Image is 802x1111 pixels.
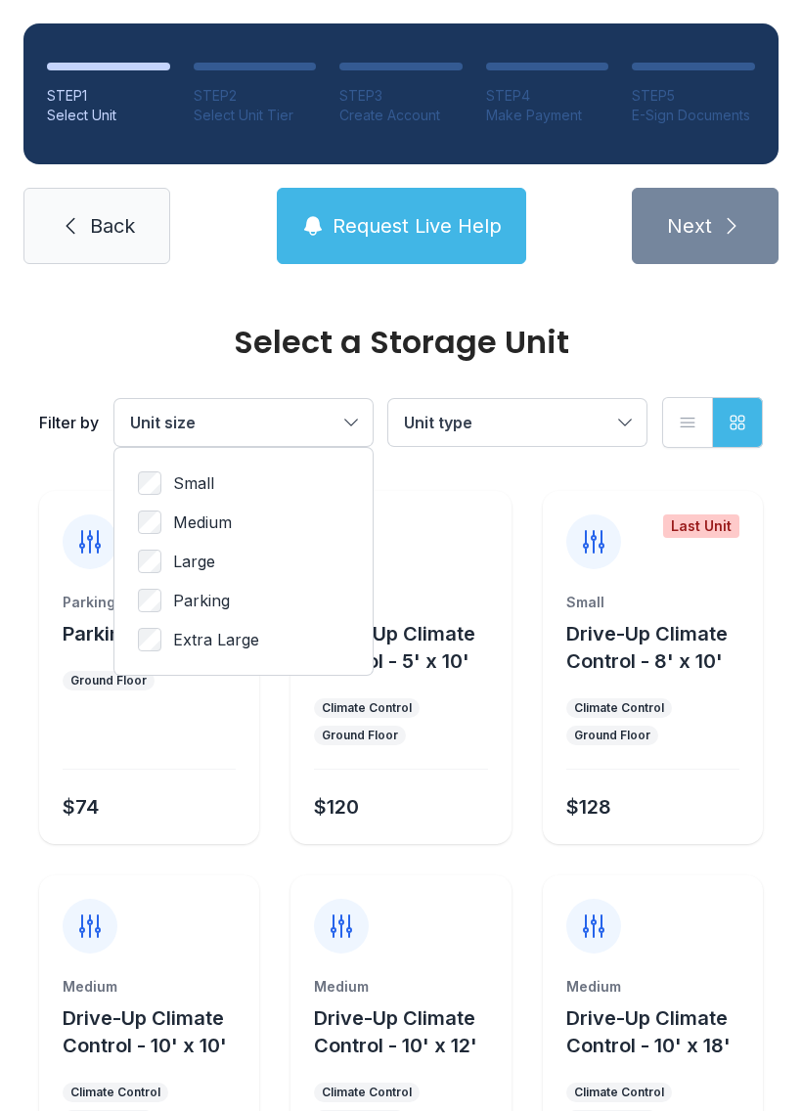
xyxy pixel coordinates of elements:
[63,793,99,821] div: $74
[322,728,398,743] div: Ground Floor
[138,628,161,651] input: Extra Large
[173,589,230,612] span: Parking
[566,593,739,612] div: Small
[47,106,170,125] div: Select Unit
[63,1006,227,1057] span: Drive-Up Climate Control - 10' x 10'
[173,628,259,651] span: Extra Large
[63,620,226,647] button: Parking - 0' x 30'
[566,793,611,821] div: $128
[63,1004,251,1059] button: Drive-Up Climate Control - 10' x 10'
[566,1004,755,1059] button: Drive-Up Climate Control - 10' x 18'
[574,1085,664,1100] div: Climate Control
[632,106,755,125] div: E-Sign Documents
[173,511,232,534] span: Medium
[173,471,214,495] span: Small
[333,212,502,240] span: Request Live Help
[194,86,317,106] div: STEP 2
[574,728,650,743] div: Ground Floor
[339,86,463,106] div: STEP 3
[486,86,609,106] div: STEP 4
[70,673,147,689] div: Ground Floor
[314,620,503,675] button: Drive-Up Climate Control - 5' x 10'
[194,106,317,125] div: Select Unit Tier
[63,593,236,612] div: Parking
[486,106,609,125] div: Make Payment
[339,106,463,125] div: Create Account
[70,1085,160,1100] div: Climate Control
[314,977,487,997] div: Medium
[39,411,99,434] div: Filter by
[114,399,373,446] button: Unit size
[138,471,161,495] input: Small
[130,413,196,432] span: Unit size
[39,327,763,358] div: Select a Storage Unit
[47,86,170,106] div: STEP 1
[314,1004,503,1059] button: Drive-Up Climate Control - 10' x 12'
[63,977,236,997] div: Medium
[314,793,359,821] div: $120
[632,86,755,106] div: STEP 5
[314,622,475,673] span: Drive-Up Climate Control - 5' x 10'
[667,212,712,240] span: Next
[566,1006,731,1057] span: Drive-Up Climate Control - 10' x 18'
[566,620,755,675] button: Drive-Up Climate Control - 8' x 10'
[404,413,472,432] span: Unit type
[314,593,487,612] div: Small
[90,212,135,240] span: Back
[322,700,412,716] div: Climate Control
[138,589,161,612] input: Parking
[314,1006,477,1057] span: Drive-Up Climate Control - 10' x 12'
[566,977,739,997] div: Medium
[574,700,664,716] div: Climate Control
[138,550,161,573] input: Large
[173,550,215,573] span: Large
[388,399,646,446] button: Unit type
[138,511,161,534] input: Medium
[322,1085,412,1100] div: Climate Control
[63,622,226,645] span: Parking - 0' x 30'
[566,622,728,673] span: Drive-Up Climate Control - 8' x 10'
[663,514,739,538] div: Last Unit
